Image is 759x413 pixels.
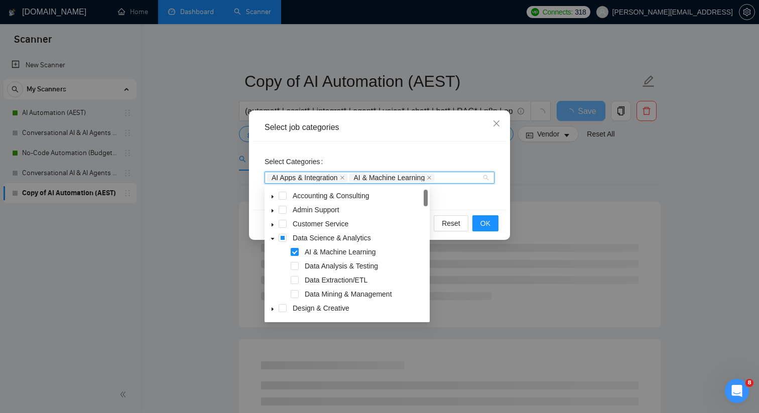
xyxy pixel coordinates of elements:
span: Data Science & Analytics [293,234,371,242]
span: Design & Creative [293,304,349,312]
span: Data Analysis & Testing [303,260,428,272]
span: Data Mining & Management [303,288,428,300]
span: Customer Service [293,220,348,228]
span: AI & Machine Learning [354,174,425,181]
span: AI & Machine Learning [305,248,376,256]
span: OK [480,218,490,229]
span: caret-down [270,208,275,213]
span: Admin Support [293,206,339,214]
span: Accounting & Consulting [293,192,369,200]
iframe: Intercom live chat [725,379,749,403]
span: Design & Creative [291,302,428,314]
input: Select Categories [436,174,438,182]
span: 8 [745,379,753,387]
span: Customer Service [291,218,428,230]
div: Select job categories [265,122,494,133]
span: Reset [442,218,460,229]
span: Accounting & Consulting [291,190,428,202]
span: caret-down [270,222,275,227]
span: AI Apps & Integration [272,174,338,181]
span: close [340,175,345,180]
span: Data Analysis & Testing [305,262,378,270]
span: AI & Machine Learning [349,174,435,182]
span: close [492,119,500,127]
button: Reset [434,215,468,231]
span: AI Apps & Integration [267,174,347,182]
span: AI & Machine Learning [303,246,428,258]
span: Engineering & Architecture [291,316,428,328]
span: Admin Support [291,204,428,216]
button: Close [483,110,510,137]
button: OK [472,215,498,231]
span: close [427,175,432,180]
span: Data Extraction/ETL [305,276,367,284]
span: Data Mining & Management [305,290,392,298]
span: caret-down [270,236,275,241]
span: Data Science & Analytics [291,232,428,244]
span: caret-down [270,307,275,312]
label: Select Categories [265,154,327,170]
span: caret-down [270,194,275,199]
span: Data Extraction/ETL [303,274,428,286]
